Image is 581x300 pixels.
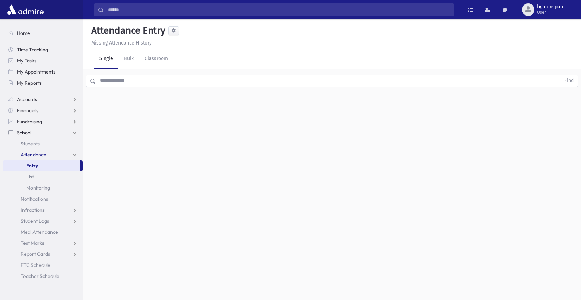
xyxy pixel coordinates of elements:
[3,271,83,282] a: Teacher Schedule
[3,66,83,77] a: My Appointments
[21,207,45,213] span: Infractions
[3,249,83,260] a: Report Cards
[3,77,83,88] a: My Reports
[3,138,83,149] a: Students
[537,10,563,15] span: User
[21,251,50,257] span: Report Cards
[17,129,31,136] span: School
[94,49,118,69] a: Single
[3,94,83,105] a: Accounts
[21,218,49,224] span: Student Logs
[3,171,83,182] a: List
[88,25,165,37] h5: Attendance Entry
[139,49,173,69] a: Classroom
[26,185,50,191] span: Monitoring
[88,40,152,46] a: Missing Attendance History
[3,116,83,127] a: Fundraising
[3,28,83,39] a: Home
[26,174,34,180] span: List
[3,149,83,160] a: Attendance
[26,163,38,169] span: Entry
[6,3,45,17] img: AdmirePro
[21,273,59,279] span: Teacher Schedule
[3,204,83,215] a: Infractions
[3,238,83,249] a: Test Marks
[91,40,152,46] u: Missing Attendance History
[3,193,83,204] a: Notifications
[17,58,36,64] span: My Tasks
[118,49,139,69] a: Bulk
[21,152,46,158] span: Attendance
[560,75,578,87] button: Find
[3,127,83,138] a: School
[3,44,83,55] a: Time Tracking
[3,215,83,226] a: Student Logs
[17,96,37,103] span: Accounts
[17,80,42,86] span: My Reports
[17,107,38,114] span: Financials
[21,229,58,235] span: Meal Attendance
[3,55,83,66] a: My Tasks
[3,226,83,238] a: Meal Attendance
[3,260,83,271] a: PTC Schedule
[3,160,80,171] a: Entry
[21,141,40,147] span: Students
[3,105,83,116] a: Financials
[21,196,48,202] span: Notifications
[17,30,30,36] span: Home
[21,262,50,268] span: PTC Schedule
[3,182,83,193] a: Monitoring
[537,4,563,10] span: bgreenspan
[21,240,44,246] span: Test Marks
[17,69,55,75] span: My Appointments
[104,3,454,16] input: Search
[17,118,42,125] span: Fundraising
[17,47,48,53] span: Time Tracking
